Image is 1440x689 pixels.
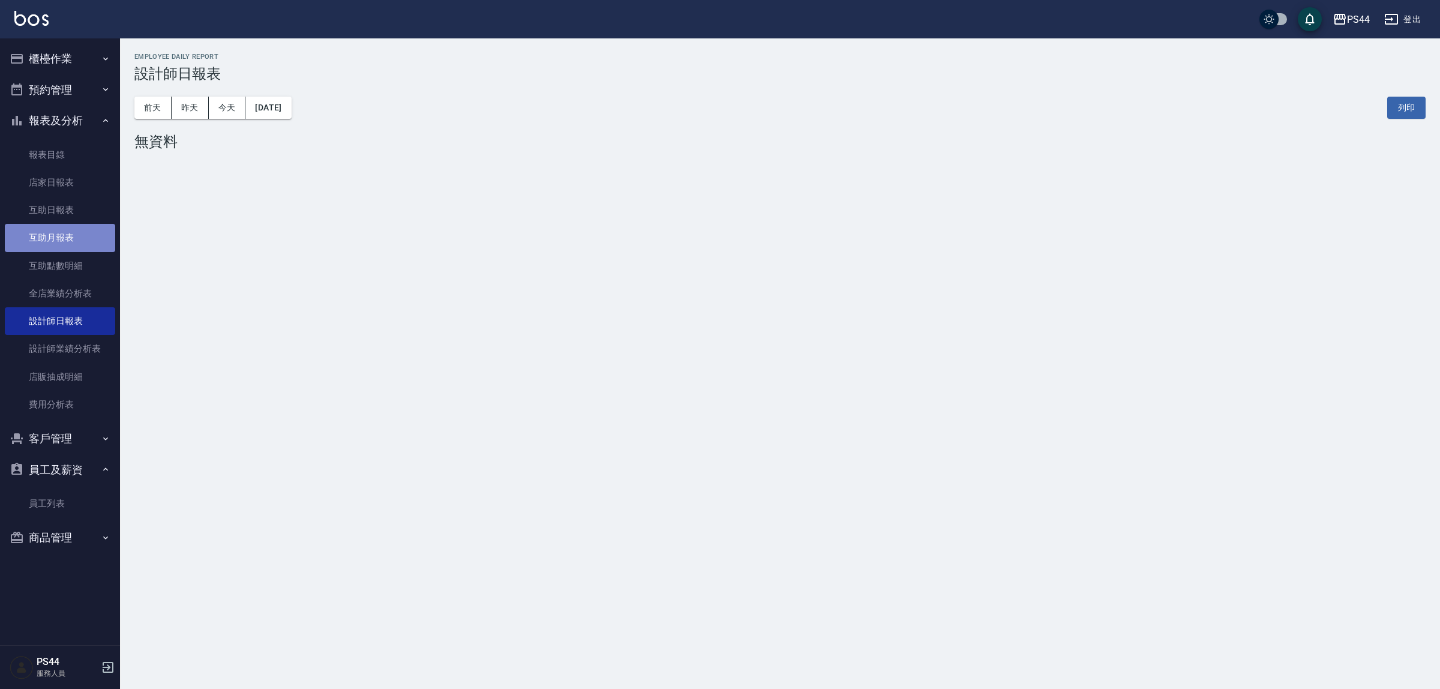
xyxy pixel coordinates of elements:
h3: 設計師日報表 [134,65,1426,82]
button: 前天 [134,97,172,119]
a: 全店業績分析表 [5,280,115,307]
a: 互助月報表 [5,224,115,251]
a: 員工列表 [5,490,115,517]
a: 互助日報表 [5,196,115,224]
button: 登出 [1379,8,1426,31]
button: 昨天 [172,97,209,119]
div: 無資料 [134,133,1426,150]
button: save [1298,7,1322,31]
img: Logo [14,11,49,26]
a: 設計師日報表 [5,307,115,335]
a: 互助點數明細 [5,252,115,280]
a: 店販抽成明細 [5,363,115,391]
button: 商品管理 [5,522,115,553]
a: 費用分析表 [5,391,115,418]
button: 櫃檯作業 [5,43,115,74]
a: 店家日報表 [5,169,115,196]
a: 報表目錄 [5,141,115,169]
img: Person [10,655,34,679]
button: PS44 [1328,7,1375,32]
button: 列印 [1387,97,1426,119]
button: [DATE] [245,97,291,119]
button: 客戶管理 [5,423,115,454]
p: 服務人員 [37,668,98,679]
div: PS44 [1347,12,1370,27]
button: 報表及分析 [5,105,115,136]
button: 預約管理 [5,74,115,106]
a: 設計師業績分析表 [5,335,115,363]
button: 今天 [209,97,246,119]
button: 員工及薪資 [5,454,115,486]
h2: Employee Daily Report [134,53,1426,61]
h5: PS44 [37,656,98,668]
